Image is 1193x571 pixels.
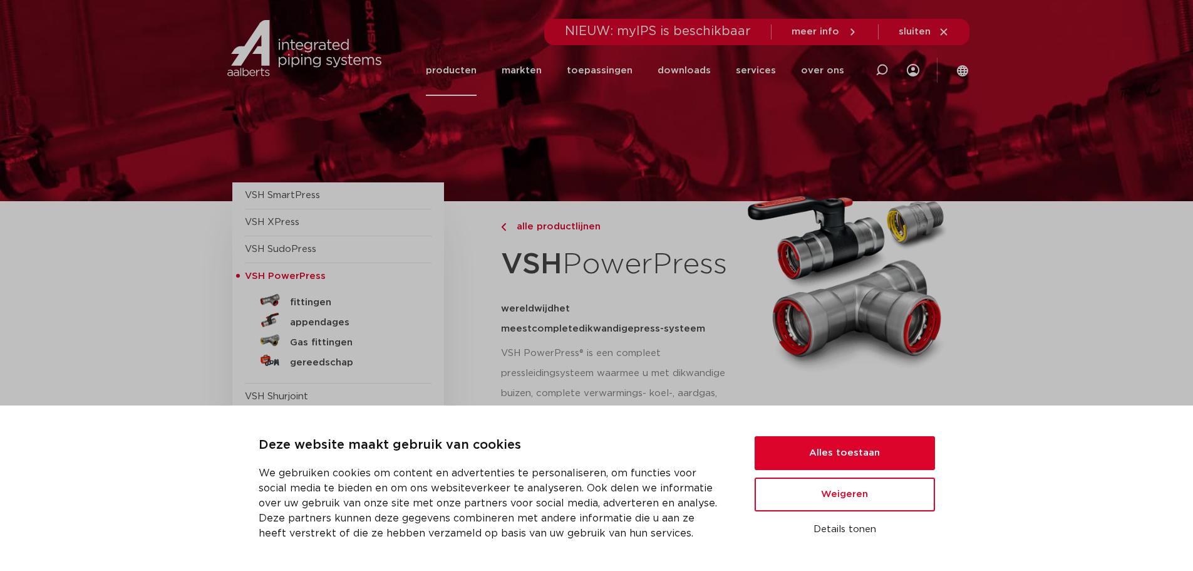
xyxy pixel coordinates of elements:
[634,324,705,333] span: press-systeem
[501,304,554,313] span: wereldwijd
[501,219,736,234] a: alle productlijnen
[245,330,431,350] a: Gas fittingen
[290,317,414,328] h5: appendages
[502,45,542,96] a: markten
[658,45,711,96] a: downloads
[245,271,326,281] span: VSH PowerPress
[755,478,935,511] button: Weigeren
[801,45,844,96] a: over ons
[245,290,431,310] a: fittingen
[509,222,601,231] span: alle productlijnen
[290,297,414,308] h5: fittingen
[501,343,736,424] p: VSH PowerPress® is een compleet pressleidingsysteem waarmee u met dikwandige buizen, complete ver...
[899,26,949,38] a: sluiten
[290,357,414,369] h5: gereedschap
[245,217,299,227] a: VSH XPress
[245,392,308,401] a: VSH Shurjoint
[259,466,725,541] p: We gebruiken cookies om content en advertenties te personaliseren, om functies voor social media ...
[245,244,316,254] a: VSH SudoPress
[907,45,919,96] div: my IPS
[426,45,477,96] a: producten
[245,191,320,200] a: VSH SmartPress
[579,324,634,333] span: dikwandige
[426,45,844,96] nav: Menu
[245,310,431,330] a: appendages
[899,27,931,36] span: sluiten
[259,436,725,456] p: Deze website maakt gebruik van cookies
[245,350,431,370] a: gereedschap
[792,26,858,38] a: meer info
[501,241,736,289] h1: PowerPress
[532,324,579,333] span: complete
[755,436,935,470] button: Alles toestaan
[501,223,506,231] img: chevron-right.svg
[501,250,562,279] strong: VSH
[755,519,935,540] button: Details tonen
[567,45,633,96] a: toepassingen
[290,337,414,348] h5: Gas fittingen
[792,27,839,36] span: meer info
[736,45,776,96] a: services
[565,25,751,38] span: NIEUW: myIPS is beschikbaar
[501,304,570,333] span: het meest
